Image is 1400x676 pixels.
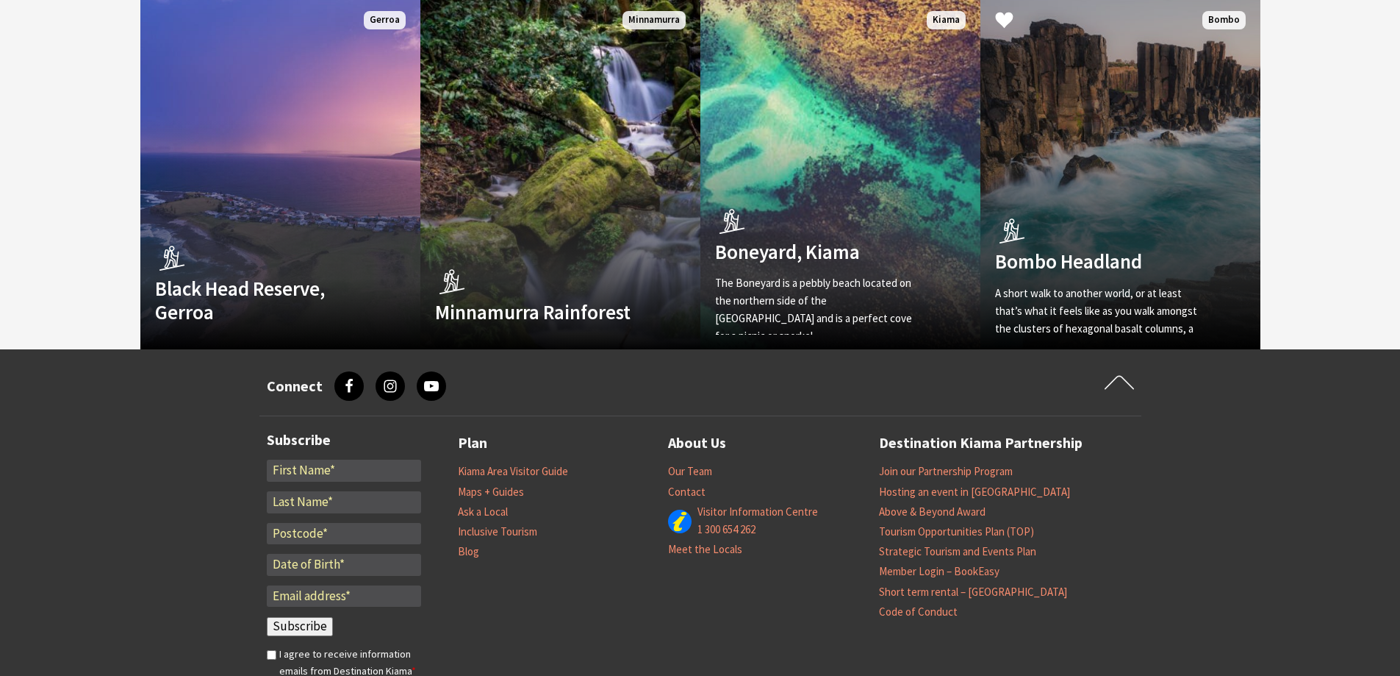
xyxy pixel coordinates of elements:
[668,485,706,499] a: Contact
[267,617,333,636] input: Subscribe
[668,431,726,455] a: About Us
[668,464,712,479] a: Our Team
[668,542,742,557] a: Meet the Locals
[715,274,924,345] p: The Boneyard is a pebbly beach located on the northern side of the [GEOGRAPHIC_DATA] and is a per...
[267,491,421,513] input: Last Name*
[458,544,479,559] a: Blog
[715,240,924,263] h4: Boneyard, Kiama
[458,485,524,499] a: Maps + Guides
[267,431,421,449] h3: Subscribe
[995,249,1204,273] h4: Bombo Headland
[879,431,1083,455] a: Destination Kiama Partnership
[879,464,1013,479] a: Join our Partnership Program
[458,464,568,479] a: Kiama Area Visitor Guide
[155,277,364,324] h4: Black Head Reserve, Gerroa
[927,11,966,29] span: Kiama
[879,505,986,519] a: Above & Beyond Award
[458,505,508,519] a: Ask a Local
[879,564,999,579] a: Member Login – BookEasy
[879,485,1070,499] a: Hosting an event in [GEOGRAPHIC_DATA]
[267,377,323,395] h3: Connect
[364,11,406,29] span: Gerroa
[458,524,537,539] a: Inclusive Tourism
[995,285,1204,355] p: A short walk to another world, or at least that’s what it feels like as you walk amongst the clus...
[458,431,487,455] a: Plan
[879,585,1067,619] a: Short term rental – [GEOGRAPHIC_DATA] Code of Conduct
[697,505,818,519] a: Visitor Information Centre
[267,460,421,482] input: First Name*
[267,554,421,576] input: Date of Birth*
[1202,11,1246,29] span: Bombo
[267,586,421,608] input: Email address*
[435,300,644,324] h4: Minnamurra Rainforest
[622,11,686,29] span: Minnamurra
[697,522,755,537] a: 1 300 654 262
[879,544,1036,559] a: Strategic Tourism and Events Plan
[267,523,421,545] input: Postcode*
[879,524,1034,539] a: Tourism Opportunities Plan (TOP)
